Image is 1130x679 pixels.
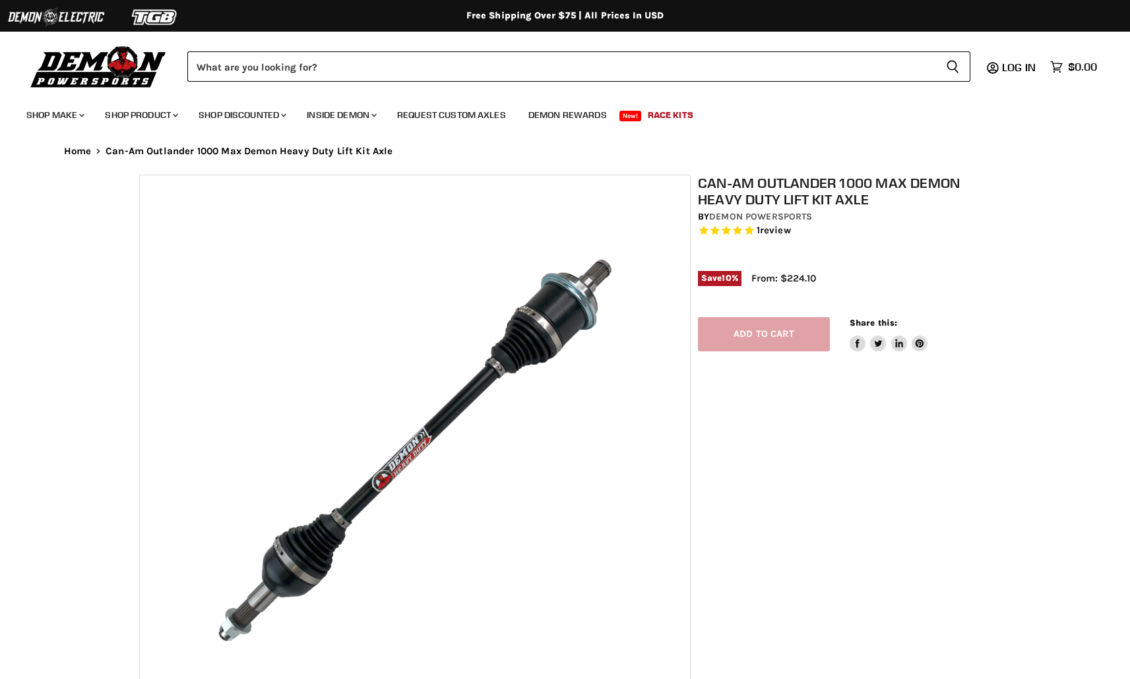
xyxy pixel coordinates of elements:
img: Demon Powersports [26,43,171,90]
a: Shop Product [95,102,186,129]
a: Request Custom Axles [387,102,516,129]
span: 1 reviews [757,225,791,237]
img: Demon Electric Logo 2 [7,5,106,30]
input: Search [187,51,935,82]
span: review [760,225,791,237]
h1: Can-Am Outlander 1000 Max Demon Heavy Duty Lift Kit Axle [698,175,999,208]
a: Demon Powersports [709,211,812,222]
a: Shop Discounted [189,102,294,129]
form: Product [187,51,970,82]
div: by [698,210,999,224]
a: Race Kits [638,102,703,129]
span: New! [619,111,642,121]
a: Log in [996,61,1044,73]
span: Share this: [850,318,897,328]
span: Can-Am Outlander 1000 Max Demon Heavy Duty Lift Kit Axle [106,146,392,157]
span: From: $224.10 [751,272,816,284]
a: $0.00 [1044,57,1104,76]
div: Free Shipping Over $75 | All Prices In USD [38,10,1093,22]
ul: Main menu [16,96,1094,129]
span: 10 [722,273,731,283]
nav: Breadcrumbs [38,146,1093,157]
span: Rated 5.0 out of 5 stars 1 reviews [698,224,999,238]
span: $0.00 [1068,61,1097,73]
aside: Share this: [850,317,928,352]
a: Shop Make [16,102,92,129]
img: TGB Logo 2 [106,5,204,30]
a: Inside Demon [297,102,385,129]
a: Demon Rewards [518,102,617,129]
a: Home [64,146,92,157]
button: Search [935,51,970,82]
span: Save % [698,271,741,285]
span: Log in [1002,61,1036,74]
